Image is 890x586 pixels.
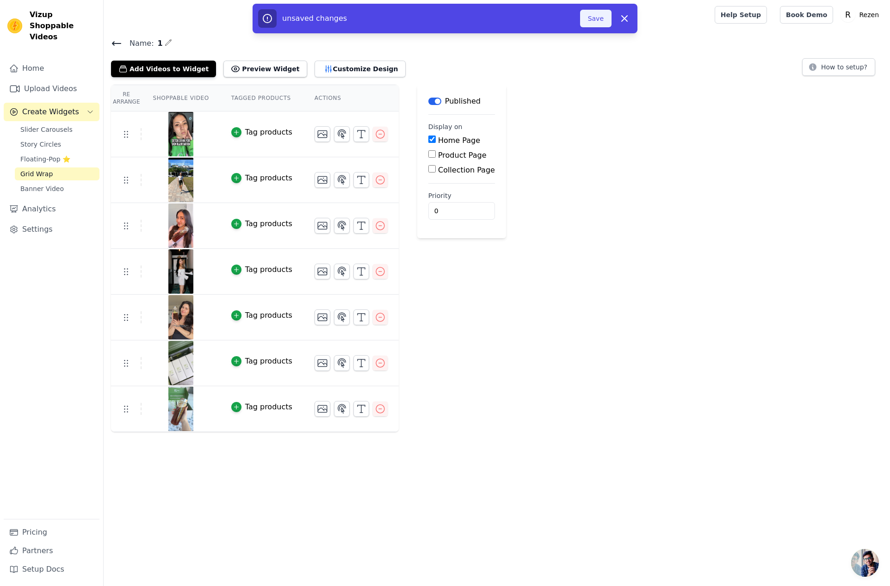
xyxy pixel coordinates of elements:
button: Tag products [231,218,292,229]
a: Upload Videos [4,80,99,98]
button: Tag products [231,310,292,321]
label: Product Page [438,151,487,160]
label: Priority [428,191,495,200]
span: Slider Carousels [20,125,73,134]
legend: Display on [428,122,463,131]
th: Re Arrange [111,85,142,111]
button: Add Videos to Widget [111,61,216,77]
a: Banner Video [15,182,99,195]
button: Tag products [231,356,292,367]
div: Tag products [245,401,292,413]
button: Tag products [231,264,292,275]
button: Change Thumbnail [315,355,330,371]
a: Settings [4,220,99,239]
a: Story Circles [15,138,99,151]
th: Actions [303,85,399,111]
button: Save [580,10,612,27]
a: How to setup? [802,65,875,74]
button: Tag products [231,401,292,413]
a: Home [4,59,99,78]
button: Change Thumbnail [315,126,330,142]
div: Tag products [245,310,292,321]
img: vizup-images-2fcd.jpg [168,158,194,202]
span: unsaved changes [282,14,347,23]
button: Tag products [231,127,292,138]
button: Customize Design [315,61,406,77]
a: Open chat [851,549,879,577]
button: Change Thumbnail [315,309,330,325]
a: Partners [4,542,99,560]
div: Tag products [245,218,292,229]
th: Shoppable Video [142,85,220,111]
label: Collection Page [438,166,495,174]
div: Edit Name [165,37,172,49]
img: vizup-images-7684.jpg [168,249,194,294]
img: vizup-images-7fdf.jpg [168,204,194,248]
th: Tagged Products [220,85,303,111]
p: Published [445,96,481,107]
label: Home Page [438,136,480,145]
a: Grid Wrap [15,167,99,180]
button: Change Thumbnail [315,218,330,234]
span: Floating-Pop ⭐ [20,154,70,164]
span: Grid Wrap [20,169,53,179]
a: Slider Carousels [15,123,99,136]
button: Change Thumbnail [315,172,330,188]
button: Change Thumbnail [315,264,330,279]
a: Setup Docs [4,560,99,579]
button: Change Thumbnail [315,401,330,417]
a: Analytics [4,200,99,218]
span: 1 [154,38,163,49]
button: How to setup? [802,58,875,76]
a: Floating-Pop ⭐ [15,153,99,166]
img: reel-preview-198278-2c.myshopify.com-3582461736059375873_41238301.jpeg [168,341,194,385]
div: Tag products [245,173,292,184]
span: Create Widgets [22,106,79,117]
div: Tag products [245,264,292,275]
a: Pricing [4,523,99,542]
button: Preview Widget [223,61,307,77]
div: Tag products [245,127,292,138]
button: Create Widgets [4,103,99,121]
button: Tag products [231,173,292,184]
img: reel-preview-198278-2c.myshopify.com-3544860561538663228_63980025494.jpeg [168,387,194,431]
span: Banner Video [20,184,64,193]
span: Story Circles [20,140,61,149]
span: Name: [122,38,154,49]
img: vizup-images-e13d.jpg [168,295,194,339]
img: vizup-images-eb13.jpg [168,112,194,156]
div: Tag products [245,356,292,367]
